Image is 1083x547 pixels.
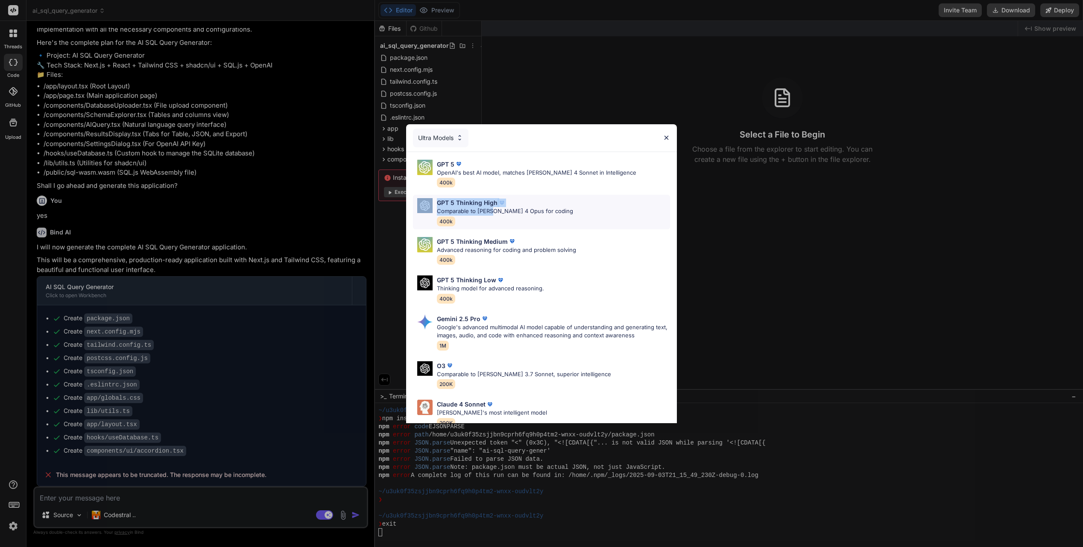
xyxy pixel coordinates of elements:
img: Pick Models [417,160,433,175]
div: Ultra Models [413,129,468,147]
span: 400k [437,294,455,304]
p: OpenAI's best AI model, matches [PERSON_NAME] 4 Sonnet in Intelligence [437,169,636,177]
p: O3 [437,361,445,370]
p: GPT 5 Thinking High [437,198,498,207]
span: 400k [437,178,455,187]
img: premium [445,361,454,370]
span: 400k [437,216,455,226]
p: Google's advanced multimodal AI model capable of understanding and generating text, images, audio... [437,323,670,340]
span: 200K [437,379,455,389]
p: [PERSON_NAME]'s most intelligent model [437,409,547,417]
img: Pick Models [417,314,433,330]
img: Pick Models [456,134,463,141]
img: close [663,134,670,141]
img: Pick Models [417,361,433,376]
p: Advanced reasoning for coding and problem solving [437,246,576,254]
img: premium [496,276,505,284]
img: premium [480,314,489,323]
img: Pick Models [417,237,433,252]
p: Gemini 2.5 Pro [437,314,480,323]
span: 200K [437,418,455,428]
p: GPT 5 [437,160,454,169]
span: 1M [437,341,449,351]
p: GPT 5 Thinking Medium [437,237,508,246]
img: premium [486,400,494,409]
img: Pick Models [417,198,433,213]
p: GPT 5 Thinking Low [437,275,496,284]
img: Pick Models [417,400,433,415]
img: premium [454,160,463,168]
img: Pick Models [417,275,433,290]
p: Comparable to [PERSON_NAME] 4 Opus for coding [437,207,573,216]
span: 400k [437,255,455,265]
p: Comparable to [PERSON_NAME] 3.7 Sonnet, superior intelligence [437,370,611,379]
img: premium [498,199,506,207]
img: premium [508,237,516,246]
p: Claude 4 Sonnet [437,400,486,409]
p: Thinking model for advanced reasoning. [437,284,544,293]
